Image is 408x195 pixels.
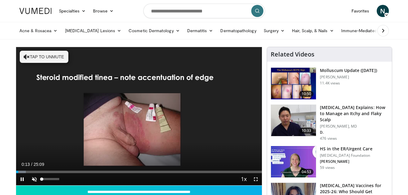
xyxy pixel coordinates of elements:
[320,124,388,129] p: [PERSON_NAME], MD
[16,47,262,186] video-js: Video Player
[320,67,377,74] h3: Molluscum Update ([DATE])
[16,25,61,37] a: Acne & Rosacea
[299,91,314,97] span: 10:50
[16,173,28,185] button: Pause
[143,4,265,18] input: Search topics, interventions
[22,162,30,167] span: 0:13
[299,169,314,175] span: 04:53
[271,51,314,58] h4: Related Videos
[31,162,33,167] span: /
[125,25,183,37] a: Cosmetic Dermatology
[271,68,316,99] img: f51b4d6d-4f3a-4ff8-aca7-3ff3d12b1e6d.150x105_q85_crop-smart_upscale.jpg
[183,25,217,37] a: Dermatitis
[320,136,337,141] p: 476 views
[320,153,372,158] p: [MEDICAL_DATA] Foundation
[348,5,373,17] a: Favorites
[20,51,68,63] button: Tap to unmute
[320,165,335,170] p: 59 views
[320,81,340,86] p: 11.4K views
[320,130,388,135] p: D.
[320,159,372,164] p: [PERSON_NAME]
[271,104,388,141] a: 10:33 [MEDICAL_DATA] Explains: How to Manage an Itchy and Flaky Scalp [PERSON_NAME], MD D. 476 views
[28,173,40,185] button: Unmute
[271,105,316,136] img: be4bcf48-3664-4af8-9f94-dd57e2e39cb6.150x105_q85_crop-smart_upscale.jpg
[338,25,387,37] a: Immune-Mediated
[55,5,90,17] a: Specialties
[377,5,389,17] a: N
[288,25,337,37] a: Hair, Scalp, & Nails
[320,75,377,80] p: [PERSON_NAME]
[320,104,388,123] h3: [MEDICAL_DATA] Explains: How to Manage an Itchy and Flaky Scalp
[238,173,250,185] button: Playback Rate
[320,146,372,152] h3: HS in the ER/Urgent Care
[33,162,44,167] span: 25:09
[89,5,117,17] a: Browse
[42,178,59,180] div: Volume Level
[271,67,388,100] a: 10:50 Molluscum Update ([DATE]) [PERSON_NAME] 11.4K views
[271,146,316,178] img: 0a0b59f9-8b88-4635-b6d0-3655c2695d13.150x105_q85_crop-smart_upscale.jpg
[271,146,388,178] a: 04:53 HS in the ER/Urgent Care [MEDICAL_DATA] Foundation [PERSON_NAME] 59 views
[19,8,52,14] img: VuMedi Logo
[299,128,314,134] span: 10:33
[61,25,125,37] a: [MEDICAL_DATA] Lesions
[260,25,289,37] a: Surgery
[217,25,260,37] a: Dermatopathology
[16,171,262,173] div: Progress Bar
[250,173,262,185] button: Fullscreen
